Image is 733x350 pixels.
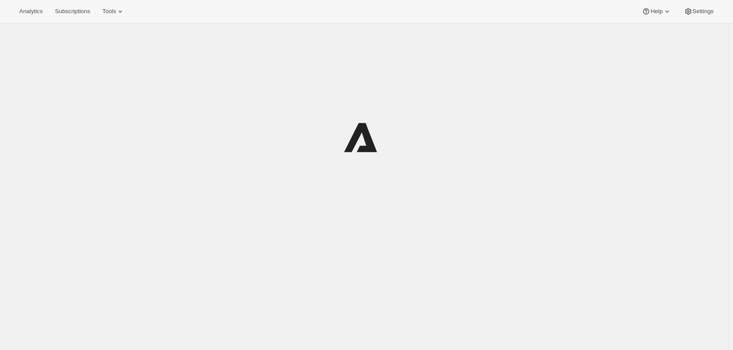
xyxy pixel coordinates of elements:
[693,8,714,15] span: Settings
[650,8,662,15] span: Help
[50,5,95,18] button: Subscriptions
[14,5,48,18] button: Analytics
[55,8,90,15] span: Subscriptions
[97,5,130,18] button: Tools
[102,8,116,15] span: Tools
[636,5,676,18] button: Help
[679,5,719,18] button: Settings
[19,8,43,15] span: Analytics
